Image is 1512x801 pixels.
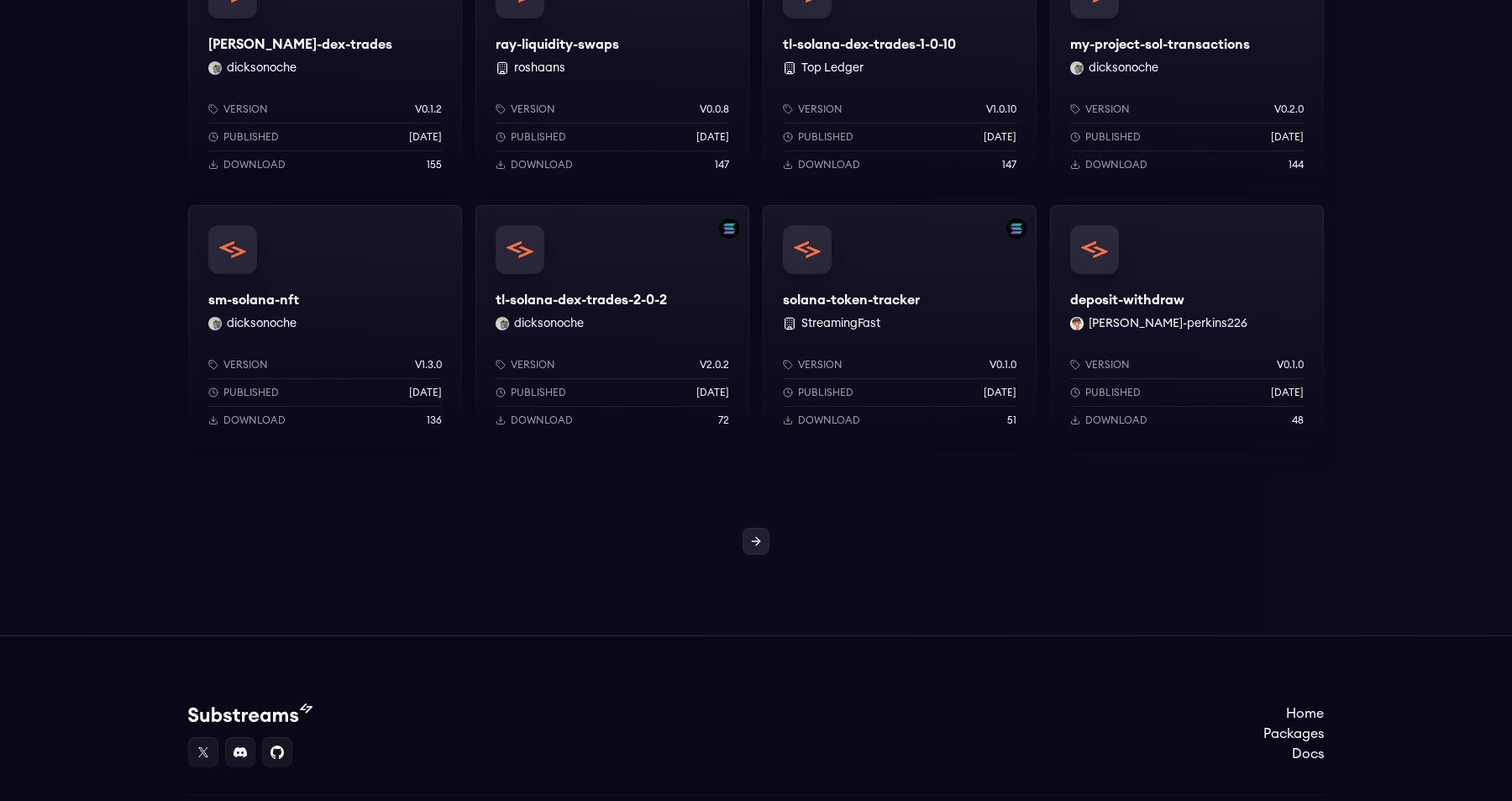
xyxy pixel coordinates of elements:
p: [DATE] [696,386,729,399]
p: [DATE] [984,130,1016,144]
p: Version [511,103,555,116]
p: Version [798,358,843,372]
p: [DATE] [1271,130,1304,144]
p: v1.0.10 [986,103,1016,116]
p: Download [798,414,860,427]
button: roshaans [514,60,565,76]
p: [DATE] [696,130,729,144]
p: 72 [718,414,729,427]
p: Download [223,414,286,427]
button: StreamingFast [801,315,880,332]
p: Version [798,103,843,116]
p: [DATE] [1271,386,1304,399]
a: sm-solana-nftsm-solana-nftdicksonoche dicksonocheVersionv1.3.0Published[DATE]Download136 [188,205,462,447]
a: Docs [1263,744,1324,764]
p: Published [223,386,279,399]
p: v0.2.0 [1274,103,1304,116]
p: Published [223,130,279,144]
button: dicksonoche [514,315,584,332]
button: [PERSON_NAME]-perkins226 [1089,315,1247,332]
p: Download [798,158,860,171]
p: Published [798,130,853,144]
p: Download [511,158,573,171]
a: Filter by solana networktl-solana-dex-trades-2-0-2tl-solana-dex-trades-2-0-2dicksonoche dicksonoc... [475,205,749,447]
button: Top Ledger [801,60,864,76]
p: Published [798,386,853,399]
p: 144 [1289,158,1304,171]
p: Version [1085,358,1130,372]
p: Download [1085,158,1147,171]
p: v0.1.0 [1277,358,1304,372]
img: Filter by solana network [719,219,739,239]
a: Home [1263,704,1324,724]
p: 51 [1007,414,1016,427]
p: 147 [1002,158,1016,171]
p: 136 [427,414,442,427]
button: dicksonoche [1089,60,1158,76]
p: v0.1.2 [415,103,442,116]
p: v0.1.0 [990,358,1016,372]
p: Version [1085,103,1130,116]
a: deposit-withdrawdeposit-withdrawvictor-perkins226 [PERSON_NAME]-perkins226Versionv0.1.0Published[... [1050,205,1324,447]
img: Filter by solana network [1006,219,1026,239]
p: v0.0.8 [700,103,729,116]
a: Filter by solana networksolana-token-trackersolana-token-tracker StreamingFastVersionv0.1.0Publis... [763,205,1037,447]
button: dicksonoche [227,315,297,332]
p: Download [1085,414,1147,427]
p: Version [223,358,268,372]
p: Published [511,386,566,399]
p: Version [511,358,555,372]
p: [DATE] [409,130,442,144]
p: Download [223,158,286,171]
p: [DATE] [409,386,442,399]
p: 155 [427,158,442,171]
p: v1.3.0 [415,358,442,372]
p: Published [1085,130,1141,144]
p: v2.0.2 [700,358,729,372]
img: Substream's logo [188,704,312,724]
p: Published [1085,386,1141,399]
p: Download [511,414,573,427]
p: 48 [1292,414,1304,427]
p: [DATE] [984,386,1016,399]
button: dicksonoche [227,60,297,76]
p: Version [223,103,268,116]
a: Packages [1263,724,1324,744]
p: Published [511,130,566,144]
p: 147 [715,158,729,171]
